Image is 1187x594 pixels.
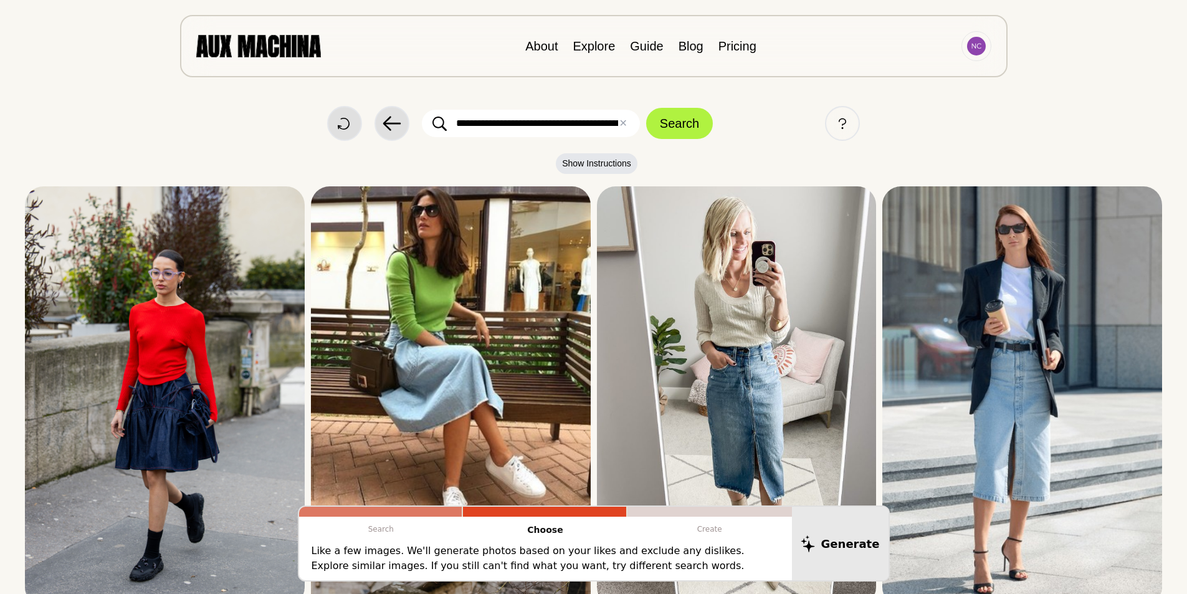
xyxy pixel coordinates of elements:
[311,186,591,536] img: Search result
[646,108,713,139] button: Search
[573,39,615,53] a: Explore
[627,517,792,542] p: Create
[630,39,663,53] a: Guide
[463,517,627,544] p: Choose
[556,153,637,174] button: Show Instructions
[374,106,409,141] button: Back
[299,517,464,542] p: Search
[825,106,860,141] button: Help
[792,507,889,580] button: Generate
[312,544,779,573] p: Like a few images. We'll generate photos based on your likes and exclude any dislikes. Explore si...
[967,37,986,55] img: Avatar
[679,39,703,53] a: Blog
[718,39,756,53] a: Pricing
[619,116,627,131] button: ✕
[196,35,321,57] img: AUX MACHINA
[525,39,558,53] a: About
